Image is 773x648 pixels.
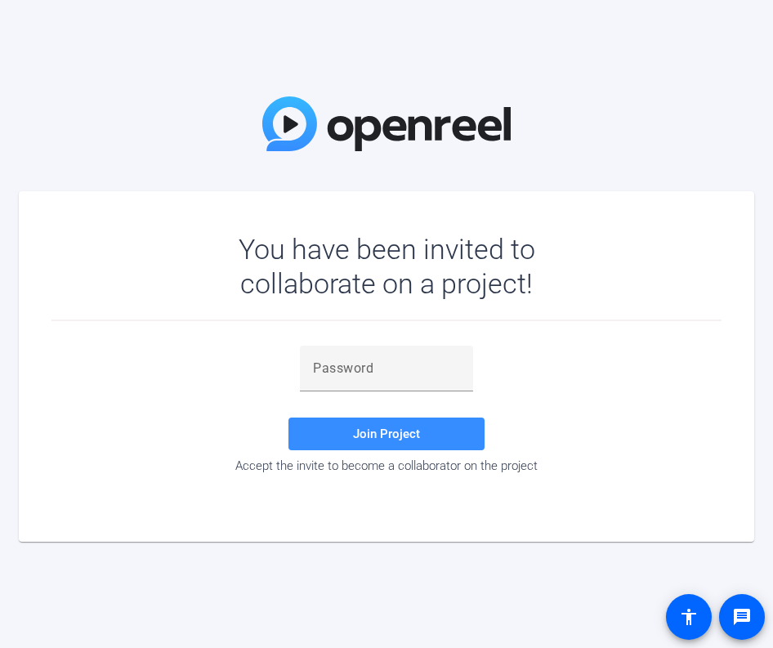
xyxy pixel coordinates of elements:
input: Password [313,359,460,378]
div: Accept the invite to become a collaborator on the project [51,458,722,473]
mat-icon: accessibility [679,607,699,627]
img: OpenReel Logo [262,96,511,151]
button: Join Project [288,418,485,450]
span: Join Project [353,427,420,441]
mat-icon: message [732,607,752,627]
div: You have been invited to collaborate on a project! [191,232,583,301]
